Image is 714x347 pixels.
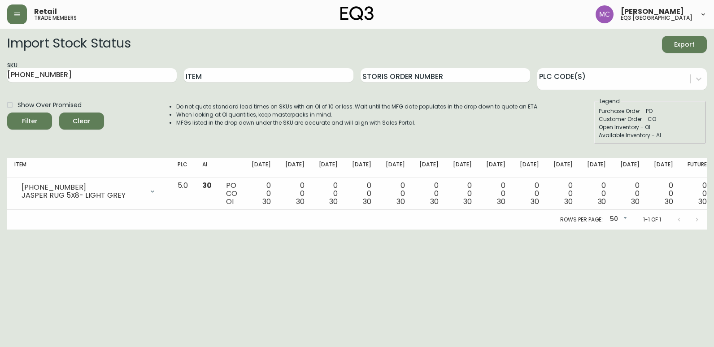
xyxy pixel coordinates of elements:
span: Show Over Promised [17,100,82,110]
div: Purchase Order - PO [599,107,701,115]
h5: eq3 [GEOGRAPHIC_DATA] [621,15,692,21]
th: [DATE] [278,158,312,178]
span: 30 [497,196,505,207]
li: MFGs listed in the drop down under the SKU are accurate and will align with Sales Portal. [176,119,539,127]
div: 0 0 [453,182,472,206]
th: [DATE] [412,158,446,178]
p: 1-1 of 1 [643,216,661,224]
button: Export [662,36,707,53]
th: [DATE] [580,158,614,178]
button: Filter [7,113,52,130]
span: 30 [463,196,472,207]
div: Available Inventory - AI [599,131,701,139]
span: Retail [34,8,57,15]
span: 30 [329,196,338,207]
th: Future [680,158,714,178]
div: 0 0 [620,182,640,206]
span: [PERSON_NAME] [621,8,684,15]
div: 0 0 [553,182,573,206]
div: 0 0 [486,182,505,206]
div: JASPER RUG 5X8- LIGHT GREY [22,191,144,200]
span: 30 [430,196,439,207]
span: 30 [363,196,371,207]
th: [DATE] [513,158,546,178]
div: PO CO [226,182,237,206]
h2: Import Stock Status [7,36,131,53]
span: 30 [631,196,640,207]
span: 30 [665,196,673,207]
th: [DATE] [647,158,680,178]
span: 30 [698,196,707,207]
div: 0 0 [688,182,707,206]
img: 6dbdb61c5655a9a555815750a11666cc [596,5,614,23]
span: 30 [296,196,305,207]
div: 0 0 [587,182,606,206]
td: 5.0 [170,178,195,210]
div: [PHONE_NUMBER]JASPER RUG 5X8- LIGHT GREY [14,182,163,201]
span: 30 [564,196,573,207]
th: AI [195,158,219,178]
div: Customer Order - CO [599,115,701,123]
span: 30 [202,180,212,191]
div: 0 0 [252,182,271,206]
th: [DATE] [613,158,647,178]
th: [DATE] [379,158,412,178]
li: When looking at OI quantities, keep masterpacks in mind. [176,111,539,119]
div: 50 [606,212,629,227]
div: 0 0 [319,182,338,206]
p: Rows per page: [560,216,603,224]
img: logo [340,6,374,21]
div: 0 0 [419,182,439,206]
legend: Legend [599,97,621,105]
div: 0 0 [386,182,405,206]
div: 0 0 [352,182,371,206]
th: [DATE] [479,158,513,178]
li: Do not quote standard lead times on SKUs with an OI of 10 or less. Wait until the MFG date popula... [176,103,539,111]
span: OI [226,196,234,207]
button: Clear [59,113,104,130]
span: 30 [262,196,271,207]
th: Item [7,158,170,178]
th: [DATE] [345,158,379,178]
th: PLC [170,158,195,178]
span: 30 [396,196,405,207]
div: 0 0 [520,182,539,206]
div: 0 0 [654,182,673,206]
div: 0 0 [285,182,305,206]
span: Export [669,39,700,50]
span: 30 [598,196,606,207]
h5: trade members [34,15,77,21]
span: 30 [531,196,539,207]
th: [DATE] [244,158,278,178]
div: Open Inventory - OI [599,123,701,131]
th: [DATE] [546,158,580,178]
div: [PHONE_NUMBER] [22,183,144,191]
th: [DATE] [446,158,479,178]
span: Clear [66,116,97,127]
th: [DATE] [312,158,345,178]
